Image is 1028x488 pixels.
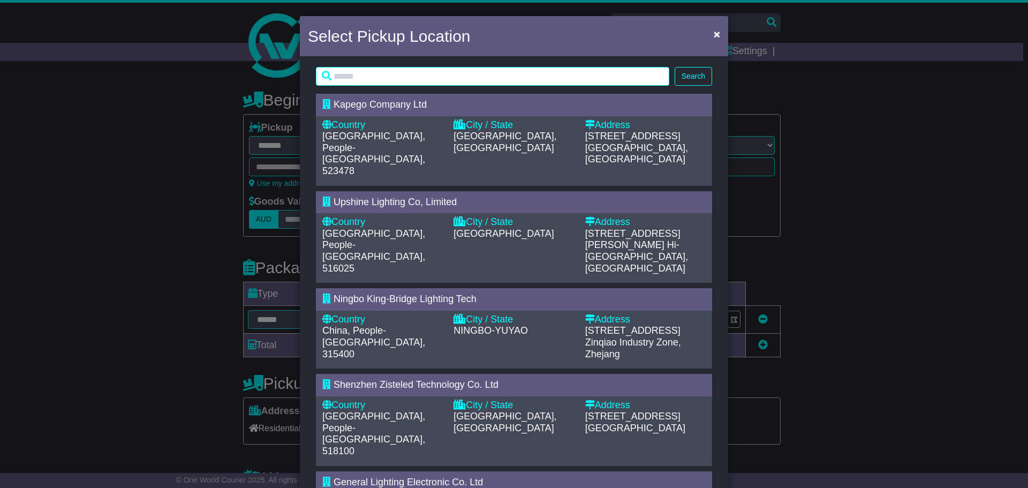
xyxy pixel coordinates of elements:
div: City / State [453,216,574,228]
h4: Select Pickup Location [308,24,471,48]
span: [GEOGRAPHIC_DATA], People-[GEOGRAPHIC_DATA], 518100 [322,411,425,456]
span: [STREET_ADDRESS] [585,131,681,141]
div: City / State [453,119,574,131]
span: [GEOGRAPHIC_DATA], [GEOGRAPHIC_DATA] [453,131,556,153]
span: [STREET_ADDRESS][PERSON_NAME] [585,228,681,251]
span: [GEOGRAPHIC_DATA] [453,228,554,239]
div: Address [585,119,706,131]
span: [GEOGRAPHIC_DATA] [585,423,685,433]
div: Address [585,216,706,228]
span: [GEOGRAPHIC_DATA], [GEOGRAPHIC_DATA] [453,411,556,433]
span: Kapego Company Ltd [334,99,427,110]
span: Upshine Lighting Co, Limited [334,197,457,207]
span: [STREET_ADDRESS] [585,325,681,336]
span: China, People-[GEOGRAPHIC_DATA], 315400 [322,325,425,359]
span: Ningbo King-Bridge Lighting Tech [334,294,477,304]
span: Shenzhen Zisteled Technology Co. Ltd [334,379,498,390]
span: NINGBO-YUYAO [453,325,528,336]
button: Search [675,67,712,86]
div: Country [322,119,443,131]
span: Zinqiao Industry Zone, Zhejang [585,337,681,359]
span: [GEOGRAPHIC_DATA], People-[GEOGRAPHIC_DATA], 523478 [322,131,425,176]
div: Country [322,216,443,228]
div: Address [585,314,706,326]
div: City / State [453,400,574,411]
span: Hi-[GEOGRAPHIC_DATA], [GEOGRAPHIC_DATA] [585,239,688,273]
span: [STREET_ADDRESS] [585,411,681,422]
div: Country [322,314,443,326]
button: Close [708,23,725,45]
span: General Lighting Electronic Co. Ltd [334,477,483,487]
div: Country [322,400,443,411]
span: [GEOGRAPHIC_DATA], [GEOGRAPHIC_DATA] [585,142,688,165]
span: [GEOGRAPHIC_DATA], People-[GEOGRAPHIC_DATA], 516025 [322,228,425,274]
div: Address [585,400,706,411]
span: × [714,28,720,40]
div: City / State [453,314,574,326]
